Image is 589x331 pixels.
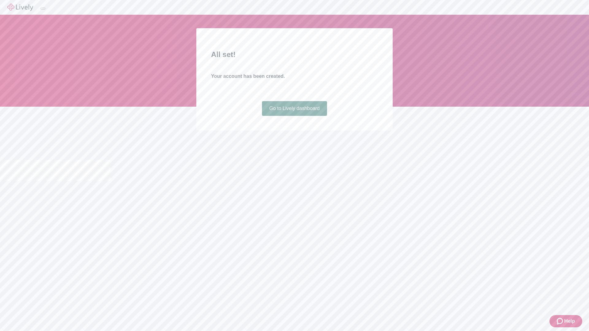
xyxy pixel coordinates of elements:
[211,73,378,80] h4: Your account has been created.
[211,49,378,60] h2: All set!
[564,318,575,325] span: Help
[7,4,33,11] img: Lively
[549,315,582,327] button: Zendesk support iconHelp
[40,8,45,10] button: Log out
[262,101,327,116] a: Go to Lively dashboard
[557,318,564,325] svg: Zendesk support icon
